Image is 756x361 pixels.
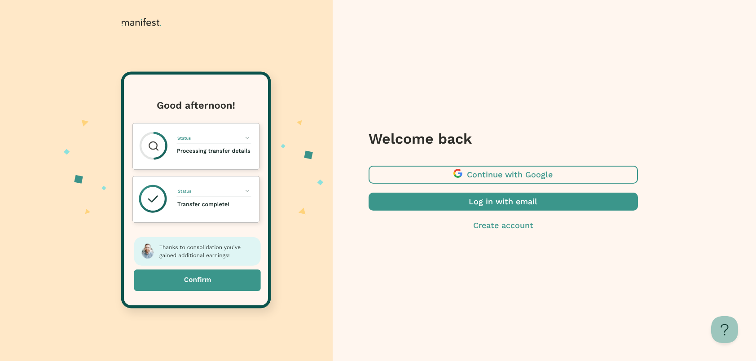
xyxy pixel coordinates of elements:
[369,193,638,211] button: Log in with email
[369,220,638,231] button: Create account
[369,166,638,184] button: Continue with Google
[711,316,738,343] iframe: Toggle Customer Support
[64,67,324,321] img: auth
[369,130,638,148] h3: Welcome back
